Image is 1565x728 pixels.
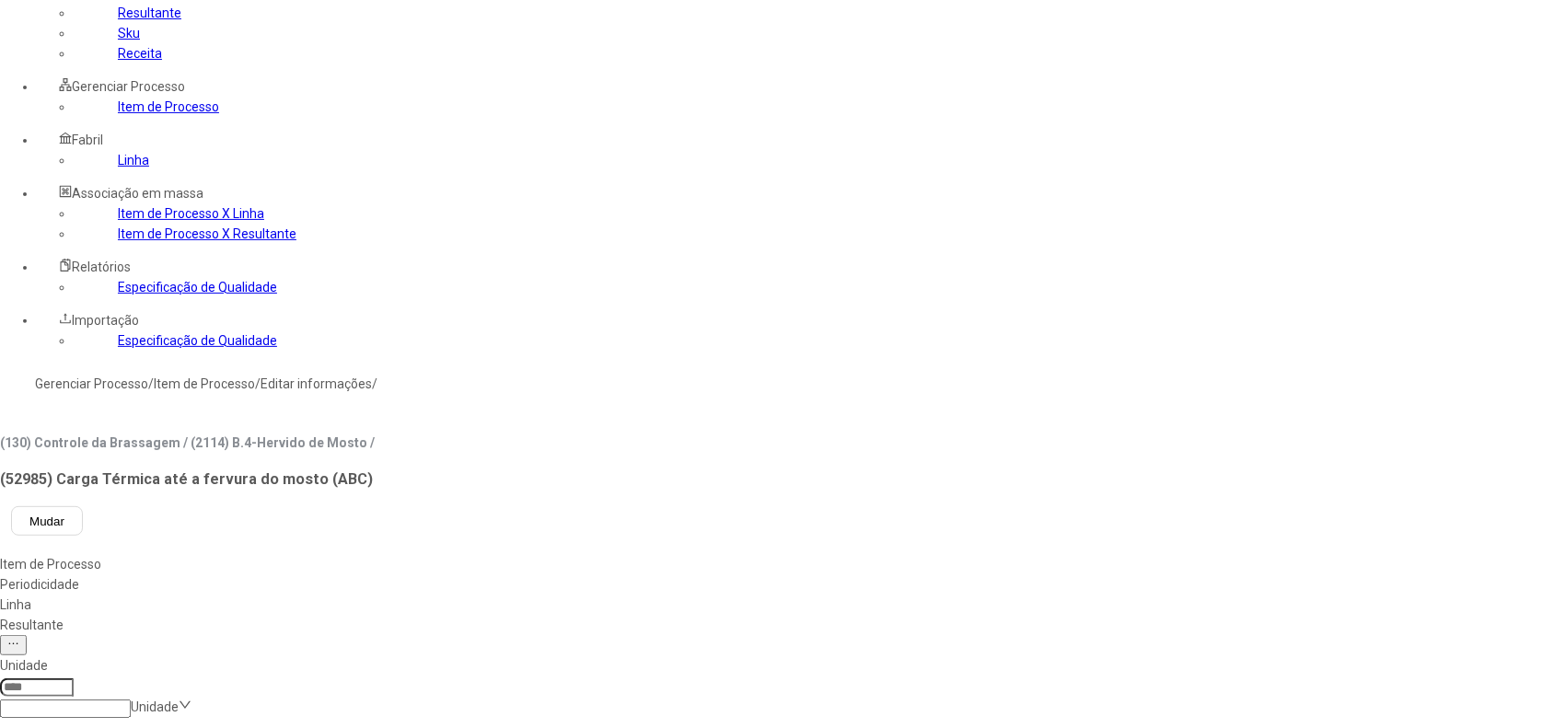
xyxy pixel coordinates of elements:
a: Receita [118,46,162,61]
span: Mudar [29,514,64,528]
button: Mudar [11,506,83,536]
a: Item de Processo [154,376,255,391]
span: Associação em massa [72,186,203,201]
span: Fabril [72,133,103,147]
a: Item de Processo [118,99,219,114]
a: Linha [118,153,149,168]
a: Sku [118,26,140,40]
a: Resultante [118,6,181,20]
nz-breadcrumb-separator: / [148,376,154,391]
a: Gerenciar Processo [35,376,148,391]
span: Gerenciar Processo [72,79,185,94]
a: Item de Processo X Resultante [118,226,296,241]
a: Especificação de Qualidade [118,333,277,348]
nz-breadcrumb-separator: / [255,376,261,391]
a: Especificação de Qualidade [118,280,277,295]
span: Importação [72,313,139,328]
nz-breadcrumb-separator: / [372,376,377,391]
span: Relatórios [72,260,131,274]
nz-select-placeholder: Unidade [131,699,179,714]
a: Item de Processo X Linha [118,206,264,221]
a: Editar informações [261,376,372,391]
